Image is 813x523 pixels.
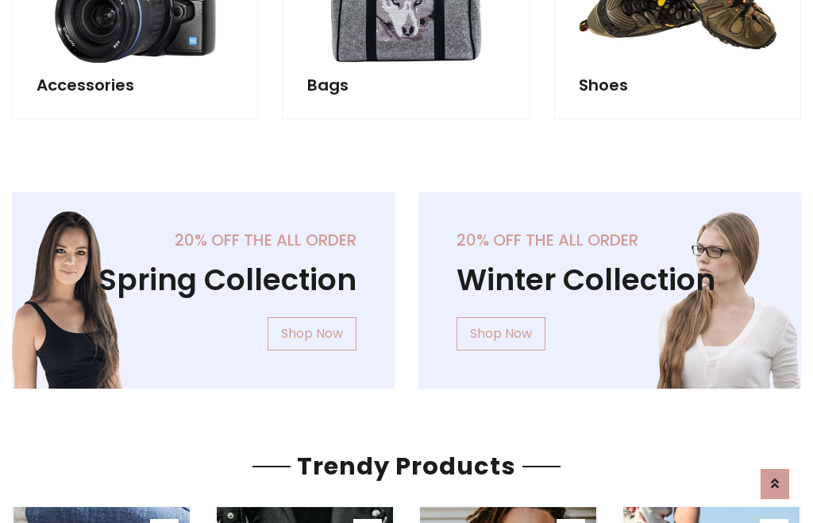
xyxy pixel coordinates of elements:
[268,317,356,351] a: Shop Now
[37,76,234,95] h5: Accessories
[50,231,356,250] h5: 20% off the all order
[50,262,356,298] h1: Spring Collection
[579,76,776,95] h5: Shoes
[291,449,522,483] span: Trendy Products
[457,231,763,250] h5: 20% off the all order
[457,317,545,351] a: Shop Now
[457,262,763,298] h1: Winter Collection
[307,76,505,95] h5: Bags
